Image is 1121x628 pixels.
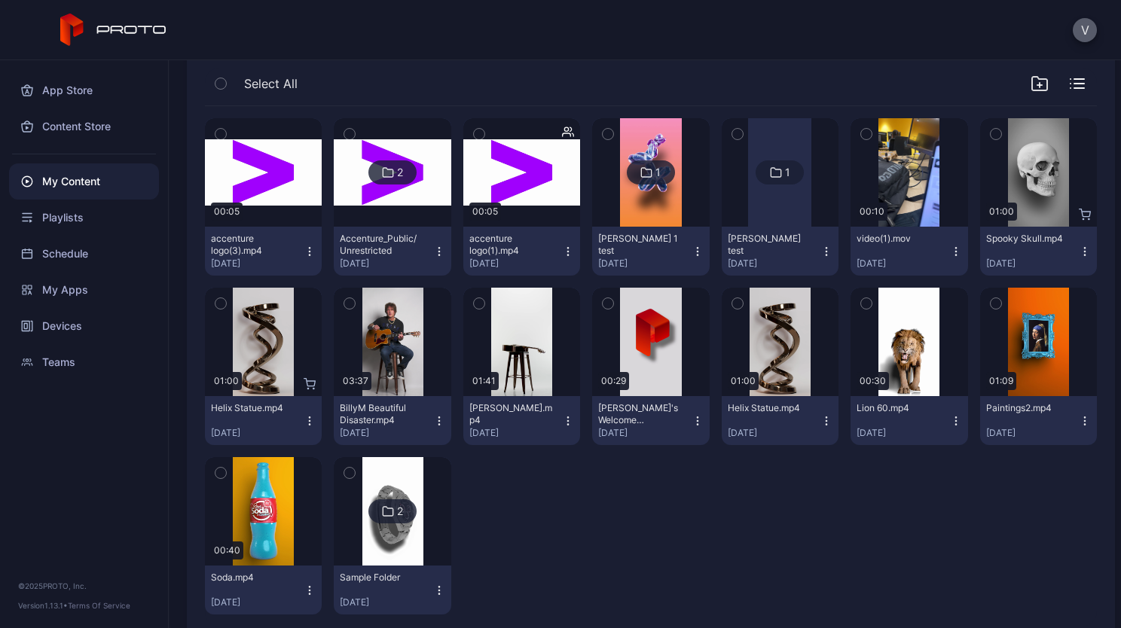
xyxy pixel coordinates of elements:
[334,566,451,614] button: Sample Folder[DATE]
[9,272,159,308] a: My Apps
[851,396,967,445] button: Lion 60.mp4[DATE]
[986,258,1079,270] div: [DATE]
[851,227,967,276] button: video(1).mov[DATE]
[469,233,552,257] div: accenture logo(1).mp4
[469,427,562,439] div: [DATE]
[592,227,709,276] button: [PERSON_NAME] 1 test[DATE]
[211,427,304,439] div: [DATE]
[9,308,159,344] a: Devices
[18,580,150,592] div: © 2025 PROTO, Inc.
[340,572,423,584] div: Sample Folder
[68,601,130,610] a: Terms Of Service
[463,396,580,445] button: [PERSON_NAME].mp4[DATE]
[592,396,709,445] button: [PERSON_NAME]'s Welcome Video.mp4[DATE]
[340,402,423,426] div: BillyM Beautiful Disaster.mp4
[9,236,159,272] a: Schedule
[9,163,159,200] a: My Content
[728,258,820,270] div: [DATE]
[1073,18,1097,42] button: V
[9,108,159,145] a: Content Store
[980,396,1097,445] button: Paintings2.mp4[DATE]
[598,233,681,257] div: vivek 1 test
[334,396,451,445] button: BillyM Beautiful Disaster.mp4[DATE]
[857,402,939,414] div: Lion 60.mp4
[857,427,949,439] div: [DATE]
[205,396,322,445] button: Helix Statue.mp4[DATE]
[857,233,939,245] div: video(1).mov
[986,427,1079,439] div: [DATE]
[205,227,322,276] button: accenture logo(3).mp4[DATE]
[598,258,691,270] div: [DATE]
[785,166,790,179] div: 1
[211,233,294,257] div: accenture logo(3).mp4
[334,227,451,276] button: Accenture_Public/Unrestricted[DATE]
[211,402,294,414] div: Helix Statue.mp4
[211,596,304,608] div: [DATE]
[598,427,691,439] div: [DATE]
[986,402,1069,414] div: Paintings2.mp4
[728,233,811,257] div: Vivek test
[857,258,949,270] div: [DATE]
[722,227,838,276] button: [PERSON_NAME] test[DATE]
[9,200,159,236] a: Playlists
[205,566,322,614] button: Soda.mp4[DATE]
[340,427,432,439] div: [DATE]
[9,72,159,108] a: App Store
[9,344,159,380] a: Teams
[211,258,304,270] div: [DATE]
[340,258,432,270] div: [DATE]
[18,601,68,610] span: Version 1.13.1 •
[397,505,403,518] div: 2
[463,227,580,276] button: accenture logo(1).mp4[DATE]
[340,596,432,608] div: [DATE]
[655,166,661,179] div: 1
[980,227,1097,276] button: Spooky Skull.mp4[DATE]
[469,258,562,270] div: [DATE]
[340,233,423,257] div: Accenture_Public/Unrestricted
[986,233,1069,245] div: Spooky Skull.mp4
[244,75,298,93] span: Select All
[469,402,552,426] div: BillyM Silhouette.mp4
[722,396,838,445] button: Helix Statue.mp4[DATE]
[211,572,294,584] div: Soda.mp4
[728,427,820,439] div: [DATE]
[397,166,403,179] div: 2
[728,402,811,414] div: Helix Statue.mp4
[598,402,681,426] div: David's Welcome Video.mp4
